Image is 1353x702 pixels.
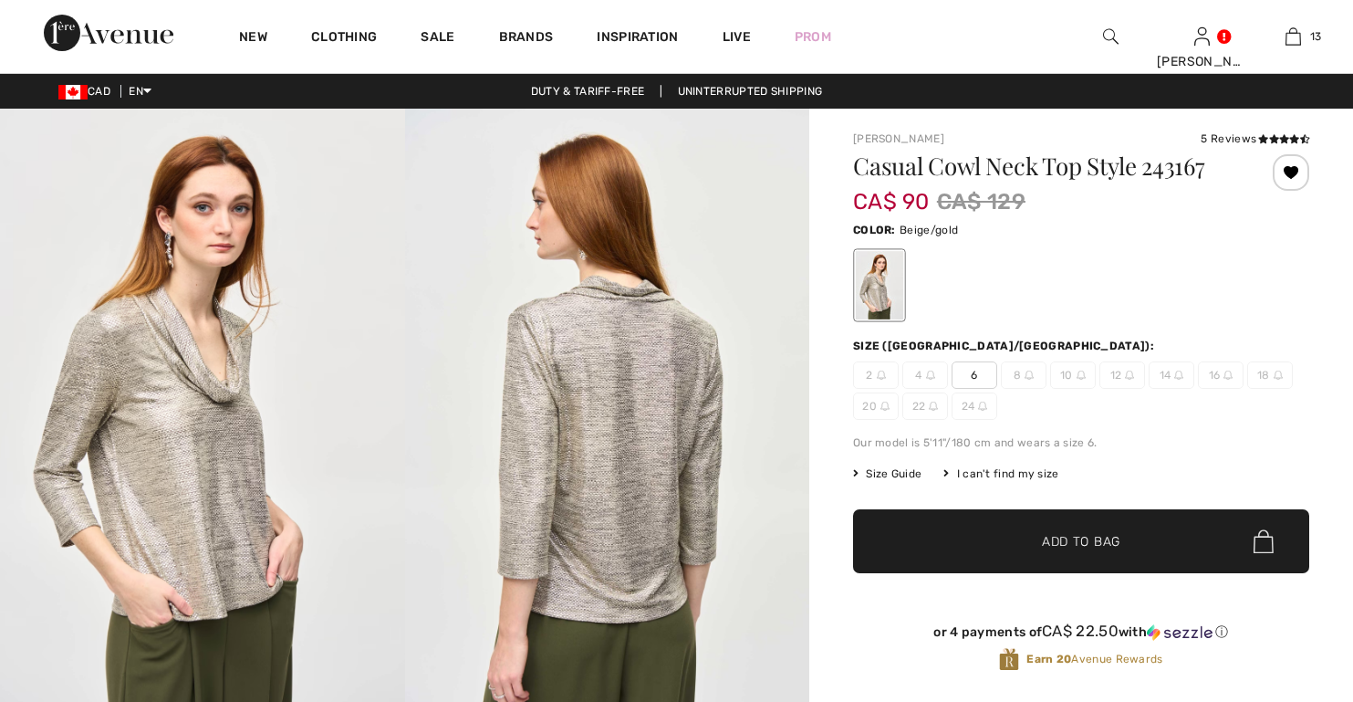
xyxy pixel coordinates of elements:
span: Inspiration [597,29,678,48]
span: 18 [1247,361,1293,389]
a: Brands [499,29,554,48]
a: 13 [1248,26,1337,47]
span: 14 [1149,361,1194,389]
iframe: Opens a widget where you can chat to one of our agents [1237,565,1335,611]
div: I can't find my size [943,466,1058,482]
img: ring-m.svg [926,371,935,380]
img: ring-m.svg [929,402,938,411]
span: CAD [58,85,118,98]
div: [PERSON_NAME] [1157,52,1246,71]
img: ring-m.svg [880,402,890,411]
span: 13 [1310,28,1322,45]
span: 10 [1050,361,1096,389]
img: Sezzle [1147,624,1212,641]
img: search the website [1103,26,1119,47]
div: Size ([GEOGRAPHIC_DATA]/[GEOGRAPHIC_DATA]): [853,338,1158,354]
span: Add to Bag [1042,532,1120,551]
span: 8 [1001,361,1046,389]
span: 12 [1099,361,1145,389]
span: EN [129,85,151,98]
span: 2 [853,361,899,389]
div: 5 Reviews [1201,131,1309,147]
div: Our model is 5'11"/180 cm and wears a size 6. [853,435,1309,451]
a: Sale [421,29,454,48]
span: 24 [952,393,997,420]
span: 4 [902,361,948,389]
img: ring-m.svg [1025,371,1034,380]
span: CA$ 22.50 [1042,622,1119,640]
strong: Earn 20 [1026,653,1071,665]
span: 20 [853,393,899,420]
img: Avenue Rewards [999,647,1019,672]
img: Bag.svg [1254,529,1274,553]
a: Live [723,27,751,47]
span: Beige/gold [900,224,958,236]
img: 1ère Avenue [44,15,173,51]
img: My Bag [1285,26,1301,47]
span: Color: [853,224,896,236]
img: ring-m.svg [877,371,886,380]
span: 16 [1198,361,1244,389]
img: ring-m.svg [1125,371,1134,380]
img: My Info [1194,26,1210,47]
img: ring-m.svg [1223,371,1233,380]
a: [PERSON_NAME] [853,132,944,145]
a: Clothing [311,29,377,48]
span: CA$ 129 [937,185,1025,218]
a: New [239,29,267,48]
img: ring-m.svg [1077,371,1086,380]
span: CA$ 90 [853,171,930,215]
a: Sign In [1194,27,1210,45]
div: or 4 payments ofCA$ 22.50withSezzle Click to learn more about Sezzle [853,623,1309,647]
img: ring-m.svg [1174,371,1183,380]
div: Beige/gold [856,251,903,320]
img: ring-m.svg [1274,371,1283,380]
div: or 4 payments of with [853,623,1309,641]
span: Avenue Rewards [1026,651,1162,667]
img: ring-m.svg [978,402,987,411]
span: 6 [952,361,997,389]
span: Size Guide [853,466,921,482]
a: Prom [795,27,831,47]
img: Canadian Dollar [58,85,88,100]
span: 22 [902,393,948,420]
h1: Casual Cowl Neck Top Style 243167 [853,154,1233,178]
button: Add to Bag [853,509,1309,573]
